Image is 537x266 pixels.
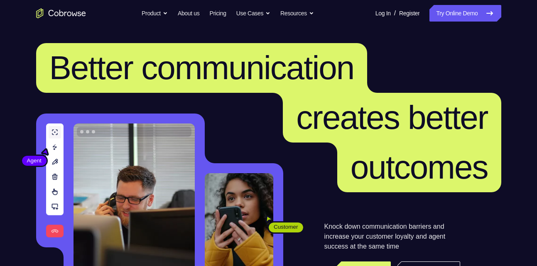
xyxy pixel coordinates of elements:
[399,5,419,22] a: Register
[394,8,396,18] span: /
[209,5,226,22] a: Pricing
[351,149,488,186] span: outcomes
[178,5,199,22] a: About us
[296,99,488,136] span: creates better
[236,5,270,22] button: Use Cases
[375,5,391,22] a: Log In
[324,222,460,251] p: Knock down communication barriers and increase your customer loyalty and agent success at the sam...
[429,5,501,22] a: Try Online Demo
[142,5,168,22] button: Product
[36,8,86,18] a: Go to the home page
[49,49,354,86] span: Better communication
[280,5,314,22] button: Resources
